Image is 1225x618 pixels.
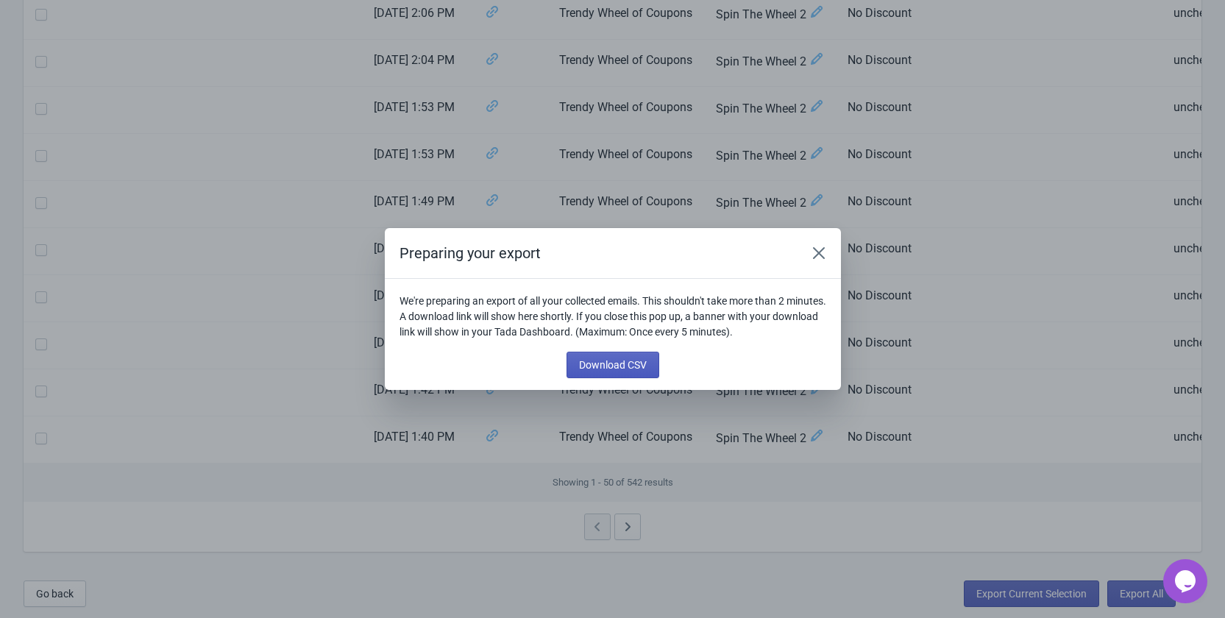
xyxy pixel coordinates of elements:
[579,359,647,371] span: Download CSV
[400,294,826,340] p: We're preparing an export of all your collected emails. This shouldn't take more than 2 minutes. ...
[806,240,832,266] button: Close
[567,352,659,378] button: Download CSV
[1163,559,1210,603] iframe: chat widget
[400,243,791,263] h2: Preparing your export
